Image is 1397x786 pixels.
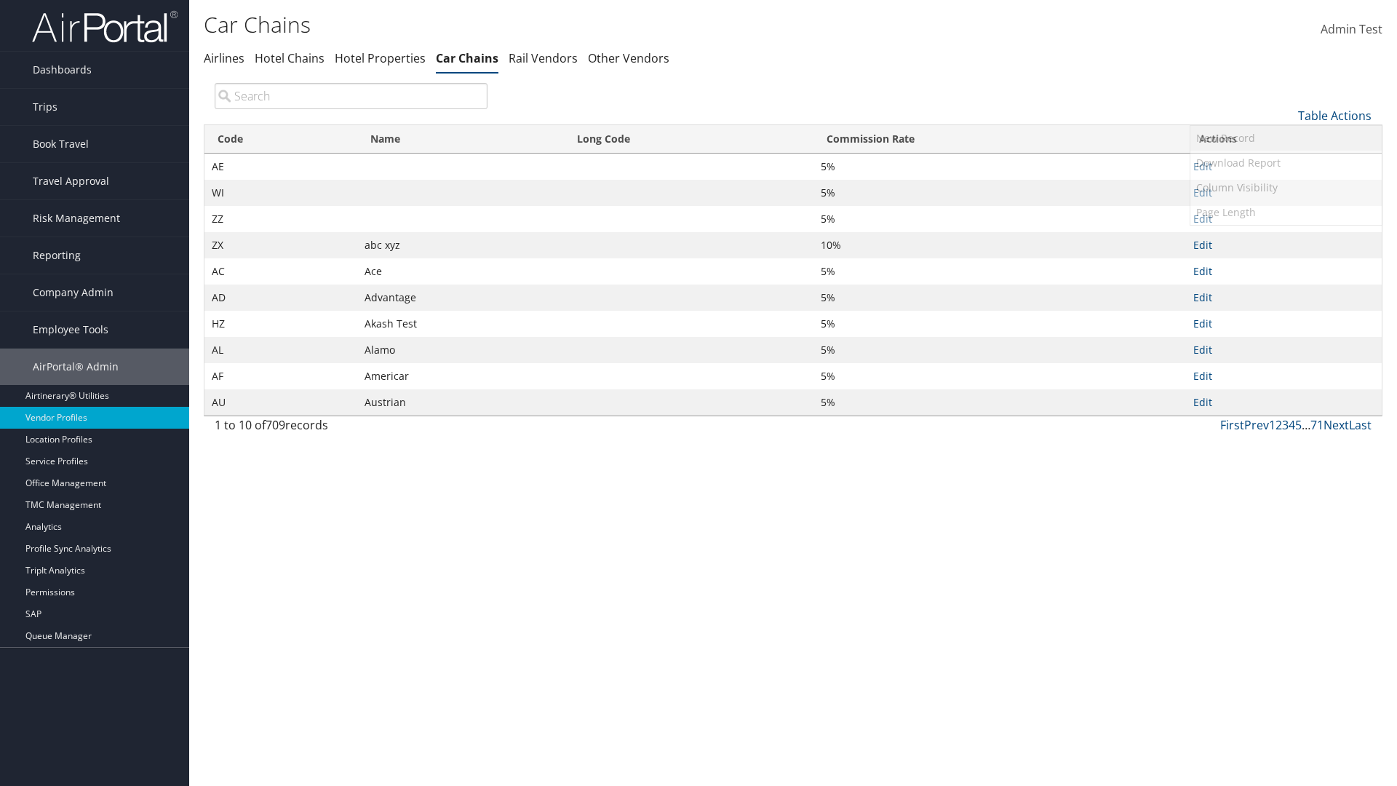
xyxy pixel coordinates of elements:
span: Dashboards [33,52,92,88]
span: Travel Approval [33,163,109,199]
span: Risk Management [33,200,120,237]
span: Trips [33,89,57,125]
a: Page Length [1190,200,1382,225]
a: New Record [1190,126,1382,151]
span: Book Travel [33,126,89,162]
img: airportal-logo.png [32,9,178,44]
span: Employee Tools [33,311,108,348]
a: Column Visibility [1190,175,1382,200]
span: Company Admin [33,274,114,311]
a: Download Report [1190,151,1382,175]
span: Reporting [33,237,81,274]
span: AirPortal® Admin [33,349,119,385]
